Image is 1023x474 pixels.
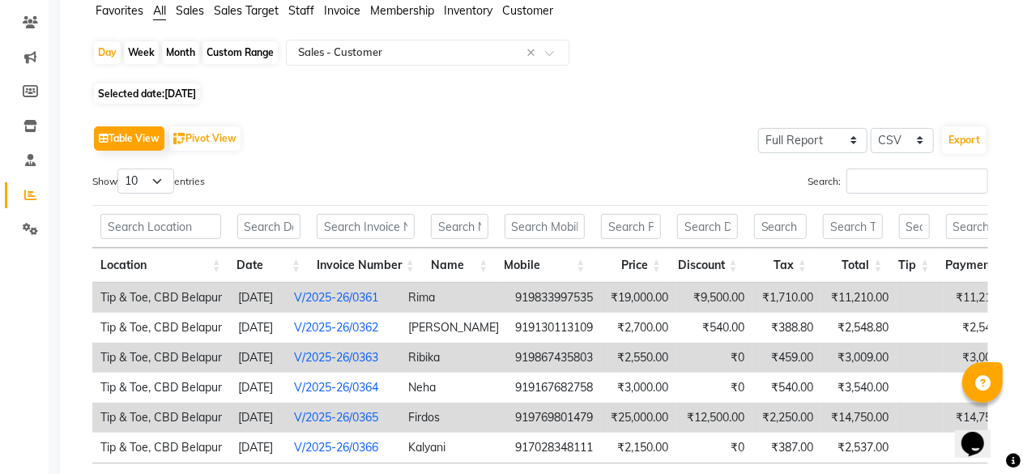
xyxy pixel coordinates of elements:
div: Week [124,41,159,64]
td: ₹2,548.80 [821,313,897,343]
td: [DATE] [230,403,286,433]
span: Sales [176,3,204,18]
input: Search Total [823,214,883,239]
th: Location: activate to sort column ascending [92,248,229,283]
td: ₹2,150.00 [601,433,676,463]
iframe: chat widget [955,409,1007,458]
td: ₹2,548.80 [944,313,1021,343]
th: Discount: activate to sort column ascending [669,248,746,283]
td: Neha [400,373,507,403]
span: [DATE] [164,88,196,100]
select: Showentries [117,169,174,194]
img: pivot.png [173,133,185,145]
td: [DATE] [230,373,286,403]
td: ₹2,250.00 [752,403,821,433]
span: Favorites [96,3,143,18]
a: V/2025-26/0361 [294,290,378,305]
td: ₹14,750.00 [944,403,1021,433]
td: [DATE] [230,433,286,463]
td: Tip & Toe, CBD Belapur [92,313,230,343]
td: Ribika [400,343,507,373]
th: Name: activate to sort column ascending [423,248,497,283]
button: Pivot View [169,126,241,151]
button: Table View [94,126,164,151]
td: ₹9,500.00 [676,283,752,313]
td: [DATE] [230,283,286,313]
th: Tax: activate to sort column ascending [746,248,815,283]
a: V/2025-26/0364 [294,380,378,395]
td: Tip & Toe, CBD Belapur [92,283,230,313]
a: V/2025-26/0366 [294,440,378,455]
span: Invoice [324,3,360,18]
td: 919167682758 [507,373,601,403]
input: Search Date [237,214,301,239]
div: Day [94,41,121,64]
td: 919769801479 [507,403,601,433]
th: Invoice Number: activate to sort column ascending [309,248,423,283]
td: [DATE] [230,343,286,373]
a: V/2025-26/0363 [294,350,378,365]
span: Staff [288,3,314,18]
input: Search Mobile [505,214,586,239]
td: ₹3,540.00 [944,373,1021,403]
span: Customer [502,3,553,18]
td: 917028348111 [507,433,601,463]
td: Rima [400,283,507,313]
td: ₹25,000.00 [601,403,676,433]
td: ₹3,009.00 [944,343,1021,373]
td: ₹2,550.00 [601,343,676,373]
td: 919867435803 [507,343,601,373]
div: Custom Range [202,41,278,64]
td: [PERSON_NAME] [400,313,507,343]
td: ₹540.00 [676,313,752,343]
span: All [153,3,166,18]
td: ₹1,710.00 [752,283,821,313]
td: ₹11,210.00 [944,283,1021,313]
a: V/2025-26/0362 [294,320,378,335]
td: Tip & Toe, CBD Belapur [92,433,230,463]
span: Membership [370,3,434,18]
input: Search: [846,169,988,194]
button: Export [942,126,987,154]
td: Tip & Toe, CBD Belapur [92,403,230,433]
span: Sales Target [214,3,279,18]
td: ₹459.00 [752,343,821,373]
input: Search Tax [754,214,807,239]
label: Show entries [92,169,205,194]
td: ₹0 [676,373,752,403]
input: Search Name [431,214,488,239]
td: ₹3,009.00 [821,343,897,373]
td: ₹3,000.00 [601,373,676,403]
span: Inventory [444,3,492,18]
td: Kalyani [400,433,507,463]
td: ₹2,700.00 [601,313,676,343]
input: Search Invoice Number [317,214,415,239]
span: Selected date: [94,83,200,104]
th: Date: activate to sort column ascending [229,248,309,283]
td: ₹2,537.00 [944,433,1021,463]
input: Search Price [601,214,661,239]
input: Search Location [100,214,221,239]
td: ₹3,540.00 [821,373,897,403]
td: ₹14,750.00 [821,403,897,433]
th: Mobile: activate to sort column ascending [497,248,594,283]
td: ₹2,537.00 [821,433,897,463]
th: Price: activate to sort column ascending [593,248,669,283]
input: Search Discount [677,214,738,239]
td: Tip & Toe, CBD Belapur [92,343,230,373]
input: Search Tip [899,214,930,239]
input: Search Payment [946,214,1008,239]
td: [DATE] [230,313,286,343]
th: Tip: activate to sort column ascending [891,248,938,283]
span: Clear all [526,45,540,62]
td: 919130113109 [507,313,601,343]
label: Search: [808,169,988,194]
td: ₹11,210.00 [821,283,897,313]
td: ₹540.00 [752,373,821,403]
td: Tip & Toe, CBD Belapur [92,373,230,403]
td: ₹12,500.00 [676,403,752,433]
a: V/2025-26/0365 [294,410,378,425]
td: ₹388.80 [752,313,821,343]
div: Month [162,41,199,64]
th: Payment: activate to sort column ascending [938,248,1016,283]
